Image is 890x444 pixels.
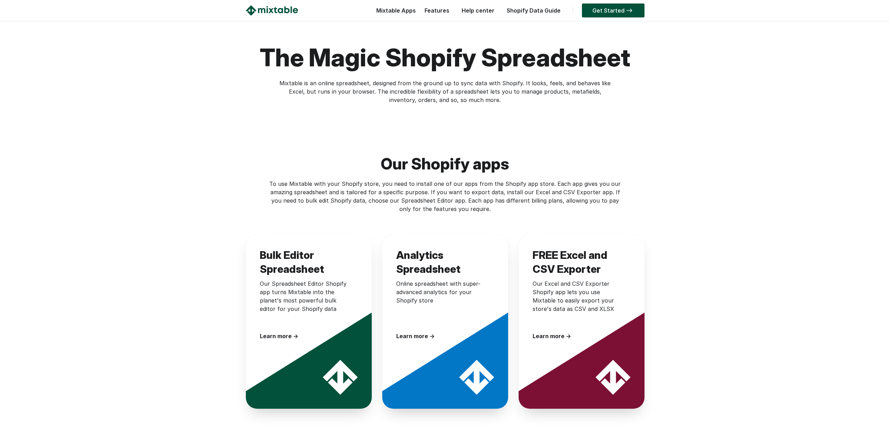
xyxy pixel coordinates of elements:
[260,248,351,272] h3: Bulk Editor Spreadsheet
[260,332,351,340] div: Learn more →
[382,234,508,409] a: Analytics Spreadsheet Online spreadsheet with super-advanced analytics for your Shopify store Lea...
[396,332,487,340] div: Learn more →
[459,360,494,395] img: Mixtable Logo
[279,79,611,104] p: Mixtable is an online spreadsheet, designed from the ground up to sync data with Shopify. It look...
[246,127,645,180] h2: Our Shopify apps
[260,279,351,325] div: Our Spreadsheet Editor Shopify app turns Mixtable into the planet's most powerful bulk editor for...
[533,332,624,340] div: Learn more →
[533,279,624,325] div: Our Excel and CSV Exporter Shopify app lets you use Mixtable to easily export your store's data a...
[246,234,372,409] a: Bulk Editor Spreadsheet Our Spreadsheet Editor Shopify app turns Mixtable into the planet's most ...
[458,7,498,14] a: Help center
[373,5,416,19] div: Mixtable Apps
[421,7,453,14] a: Features
[596,360,631,395] img: Mixtable Logo
[533,248,624,272] h3: FREE Excel and CSV Exporter
[396,279,487,325] div: Online spreadsheet with super-advanced analytics for your Shopify store
[503,7,564,14] a: Shopify Data Guide
[323,360,358,395] img: Mixtable Logo
[246,5,298,16] img: Mixtable logo
[396,248,487,272] h3: Analytics Spreadsheet
[582,3,645,17] a: Get Started
[519,234,645,409] a: FREE Excel and CSV Exporter Our Excel and CSV Exporter Shopify app lets you use Mixtable to easil...
[246,42,645,73] h1: The magic Shopify spreadsheet
[625,8,634,13] img: arrow-right.svg
[266,180,625,213] div: To use Mixtable with your Shopify store, you need to install one of our apps from the Shopify app...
